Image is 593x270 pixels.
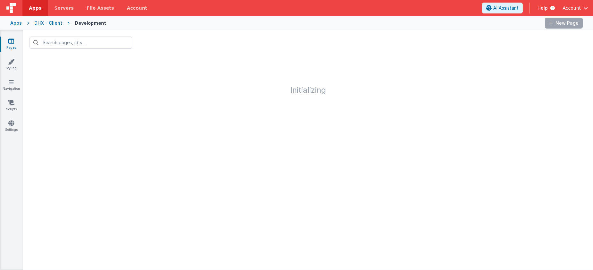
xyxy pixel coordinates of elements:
[29,5,41,11] span: Apps
[10,20,22,26] div: Apps
[87,5,114,11] span: File Assets
[23,55,593,94] h1: Initializing
[493,5,519,11] span: AI Assistant
[482,3,523,13] button: AI Assistant
[563,5,588,11] button: Account
[34,20,62,26] div: DHX - Client
[75,20,106,26] div: Development
[545,18,583,29] button: New Page
[54,5,73,11] span: Servers
[537,5,548,11] span: Help
[563,5,581,11] span: Account
[30,37,132,49] input: Search pages, id's ...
